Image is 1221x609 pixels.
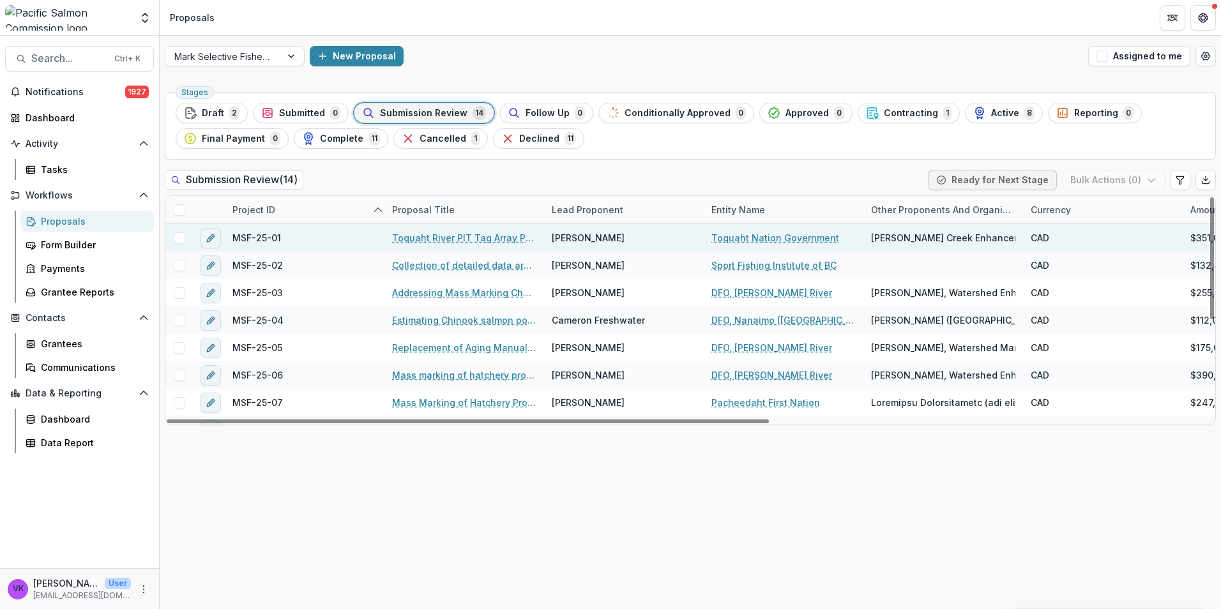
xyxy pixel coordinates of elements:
[41,163,144,176] div: Tasks
[26,111,144,124] div: Dashboard
[20,211,154,232] a: Proposals
[575,106,585,120] span: 0
[5,133,154,154] button: Open Activity
[393,128,488,149] button: Cancelled1
[201,338,221,358] button: edit
[499,103,593,123] button: Follow Up0
[136,582,151,597] button: More
[1088,46,1190,66] button: Assigned to me
[1160,5,1185,31] button: Partners
[785,108,829,119] span: Approved
[1023,196,1183,223] div: Currency
[552,231,625,244] span: [PERSON_NAME]
[201,310,221,331] button: edit
[519,133,559,144] span: Declined
[863,203,1023,216] div: Other Proponents and Organizations
[392,286,536,299] a: Addressing Mass Marking Challenges in [GEOGRAPHIC_DATA] PST Indicator CWT Sampling Through [PERSO...
[5,185,154,206] button: Open Workflows
[201,283,221,303] button: edit
[368,132,380,146] span: 11
[711,231,839,244] a: Toquaht Nation Government
[41,285,144,299] div: Grantee Reports
[31,52,107,64] span: Search...
[565,132,576,146] span: 11
[552,259,625,272] span: [PERSON_NAME]
[711,259,837,272] a: Sport Fishing Institute of BC
[1195,46,1216,66] button: Open table manager
[20,234,154,255] a: Form Builder
[544,196,704,223] div: Lead Proponent
[863,196,1023,223] div: Other Proponents and Organizations
[1031,368,1049,382] span: CAD
[13,585,24,593] div: Victor Keong
[5,5,131,31] img: Pacific Salmon Commission logo
[33,590,131,601] p: [EMAIL_ADDRESS][DOMAIN_NAME]
[711,368,832,382] a: DFO, [PERSON_NAME] River
[759,103,853,123] button: Approved0
[202,133,265,144] span: Final Payment
[1062,170,1165,190] button: Bulk Actions (0)
[392,259,536,272] a: Collection of detailed data around stock identification, mark status and fish size for Chinook Sa...
[928,170,1057,190] button: Ready for Next Stage
[5,107,154,128] a: Dashboard
[201,228,221,248] button: edit
[991,108,1019,119] span: Active
[26,87,125,98] span: Notifications
[232,396,283,409] span: MSF-25-07
[552,396,625,409] span: [PERSON_NAME]
[170,11,215,24] div: Proposals
[552,368,625,382] span: [PERSON_NAME]
[392,368,536,382] a: Mass marking of hatchery produced Conuma River and Gold River Chinook salmon
[20,333,154,354] a: Grantees
[1074,108,1118,119] span: Reporting
[41,436,144,449] div: Data Report
[136,5,154,31] button: Open entity switcher
[420,133,466,144] span: Cancelled
[1031,341,1049,354] span: CAD
[1023,203,1079,216] div: Currency
[1031,286,1049,299] span: CAD
[392,341,536,354] a: Replacement of Aging Manual Marking Trailer for Mass Marking at Conuma Hatchery
[181,88,208,97] span: Stages
[1031,396,1049,409] span: CAD
[20,159,154,180] a: Tasks
[858,103,960,123] button: Contracting1
[41,262,144,275] div: Payments
[704,203,773,216] div: Entity Name
[704,196,863,223] div: Entity Name
[380,108,467,119] span: Submission Review
[26,388,133,399] span: Data & Reporting
[471,132,480,146] span: 1
[373,205,383,215] svg: sorted ascending
[225,203,283,216] div: Project ID
[544,203,631,216] div: Lead Proponent
[1048,103,1142,123] button: Reporting0
[384,196,544,223] div: Proposal Title
[5,383,154,403] button: Open Data & Reporting
[112,52,143,66] div: Ctrl + K
[279,108,325,119] span: Submitted
[26,190,133,201] span: Workflows
[26,139,133,149] span: Activity
[225,196,384,223] div: Project ID
[1195,170,1216,190] button: Export table data
[354,103,494,123] button: Submission Review14
[176,128,289,149] button: Final Payment0
[884,108,938,119] span: Contracting
[232,259,283,272] span: MSF-25-02
[625,108,731,119] span: Conditionally Approved
[41,361,144,374] div: Communications
[598,103,754,123] button: Conditionally Approved0
[165,8,220,27] nav: breadcrumb
[1031,231,1049,244] span: CAD
[232,286,283,299] span: MSF-25-03
[33,576,100,590] p: [PERSON_NAME]
[5,308,154,328] button: Open Contacts
[711,396,820,409] a: Pacheedaht First Nation
[201,393,221,413] button: edit
[41,238,144,252] div: Form Builder
[105,578,131,589] p: User
[232,341,282,354] span: MSF-25-05
[834,106,844,120] span: 0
